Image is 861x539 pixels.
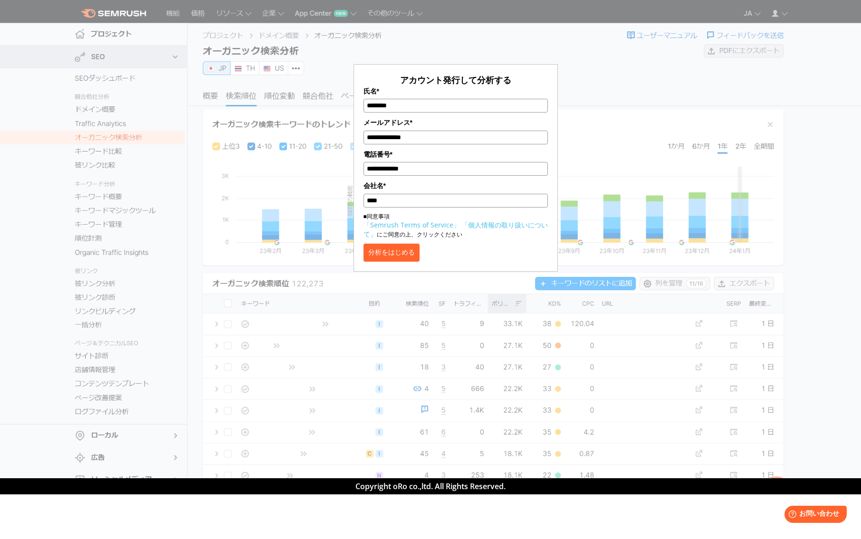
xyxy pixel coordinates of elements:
button: 分析をはじめる [364,244,420,262]
label: メールアドレス* [364,117,548,128]
p: ■同意事項 にご同意の上、クリックください [364,212,548,239]
a: 「Semrush Terms of Service」 [364,220,460,229]
span: アカウント発行して分析する [400,74,511,85]
a: 「個人情報の取り扱いについて」 [364,220,548,238]
label: 電話番号* [364,149,548,160]
iframe: Help widget launcher [776,502,851,529]
span: Copyright oRo co.,ltd. All Rights Reserved. [355,481,506,492]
